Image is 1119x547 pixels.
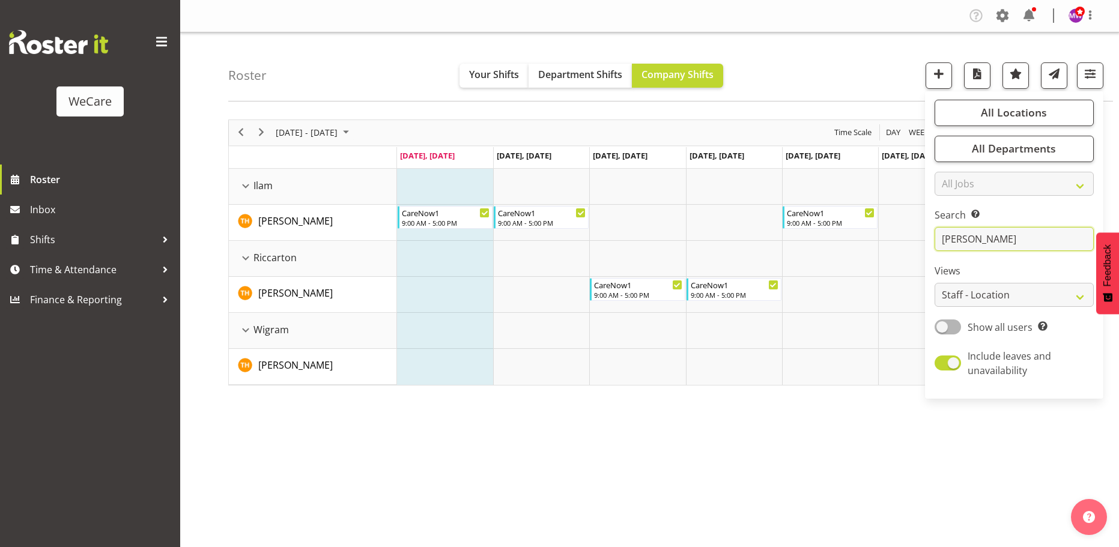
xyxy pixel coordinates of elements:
img: management-we-care10447.jpg [1069,8,1083,23]
span: Day [885,125,902,140]
img: Rosterit website logo [9,30,108,54]
button: Timeline Day [884,125,903,140]
span: Department Shifts [538,68,622,81]
a: [PERSON_NAME] [258,358,333,372]
span: Wigram [253,322,289,337]
label: Search [935,208,1094,222]
span: Riccarton [253,250,297,265]
td: Tillie Hollyer resource [229,349,397,385]
span: [DATE] - [DATE] [274,125,339,140]
div: CareNow1 [787,207,875,219]
span: [DATE], [DATE] [400,150,455,161]
button: Timeline Week [907,125,932,140]
span: [DATE], [DATE] [593,150,647,161]
button: Filter Shifts [1077,62,1103,89]
span: Feedback [1102,244,1113,286]
span: Time & Attendance [30,261,156,279]
span: All Departments [972,141,1056,156]
td: Riccarton resource [229,241,397,277]
span: Shifts [30,231,156,249]
td: Tillie Hollyer resource [229,205,397,241]
span: All Locations [981,105,1047,119]
span: Show all users [968,321,1033,334]
div: CareNow1 [691,279,778,291]
div: Tillie Hollyer"s event - CareNow1 Begin From Friday, October 10, 2025 at 9:00:00 AM GMT+13:00 End... [783,206,878,229]
button: All Departments [935,136,1094,162]
div: 9:00 AM - 5:00 PM [498,218,586,228]
div: 9:00 AM - 5:00 PM [691,290,778,300]
a: [PERSON_NAME] [258,286,333,300]
span: Inbox [30,201,174,219]
button: Download a PDF of the roster according to the set date range. [964,62,990,89]
div: 9:00 AM - 5:00 PM [402,218,490,228]
button: Department Shifts [529,64,632,88]
div: Tillie Hollyer"s event - CareNow1 Begin From Wednesday, October 8, 2025 at 9:00:00 AM GMT+13:00 E... [590,278,685,301]
div: Tillie Hollyer"s event - CareNow1 Begin From Thursday, October 9, 2025 at 9:00:00 AM GMT+13:00 En... [687,278,781,301]
table: Timeline Week of October 6, 2025 [397,169,1070,385]
button: October 2025 [274,125,354,140]
span: Ilam [253,178,273,193]
button: Next [253,125,270,140]
div: Tillie Hollyer"s event - CareNow1 Begin From Monday, October 6, 2025 at 9:00:00 AM GMT+13:00 Ends... [398,206,493,229]
td: Tillie Hollyer resource [229,277,397,313]
div: Tillie Hollyer"s event - CareNow1 Begin From Tuesday, October 7, 2025 at 9:00:00 AM GMT+13:00 End... [494,206,589,229]
button: Company Shifts [632,64,723,88]
span: [DATE], [DATE] [786,150,840,161]
div: CareNow1 [594,279,682,291]
span: [DATE], [DATE] [690,150,744,161]
button: Send a list of all shifts for the selected filtered period to all rostered employees. [1041,62,1067,89]
span: Finance & Reporting [30,291,156,309]
img: help-xxl-2.png [1083,511,1095,523]
h4: Roster [228,68,267,82]
div: CareNow1 [498,207,586,219]
div: October 06 - 12, 2025 [271,120,356,145]
div: CareNow1 [402,207,490,219]
button: All Locations [935,100,1094,126]
input: Search [935,227,1094,251]
button: Feedback - Show survey [1096,232,1119,314]
span: Include leaves and unavailability [968,349,1051,377]
div: WeCare [68,92,112,110]
button: Add a new shift [926,62,952,89]
label: Views [935,264,1094,278]
div: 9:00 AM - 5:00 PM [787,218,875,228]
span: [DATE], [DATE] [497,150,551,161]
td: Wigram resource [229,313,397,349]
button: Previous [233,125,249,140]
td: Ilam resource [229,169,397,205]
span: Company Shifts [641,68,714,81]
div: Timeline Week of October 6, 2025 [228,119,1071,385]
span: Time Scale [833,125,873,140]
a: [PERSON_NAME] [258,214,333,228]
button: Highlight an important date within the roster. [1002,62,1029,89]
span: Your Shifts [469,68,519,81]
div: next period [251,120,271,145]
span: Roster [30,171,174,189]
button: Your Shifts [459,64,529,88]
span: [DATE], [DATE] [882,150,936,161]
div: 9:00 AM - 5:00 PM [594,290,682,300]
button: Time Scale [832,125,874,140]
div: previous period [231,120,251,145]
span: Week [908,125,930,140]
